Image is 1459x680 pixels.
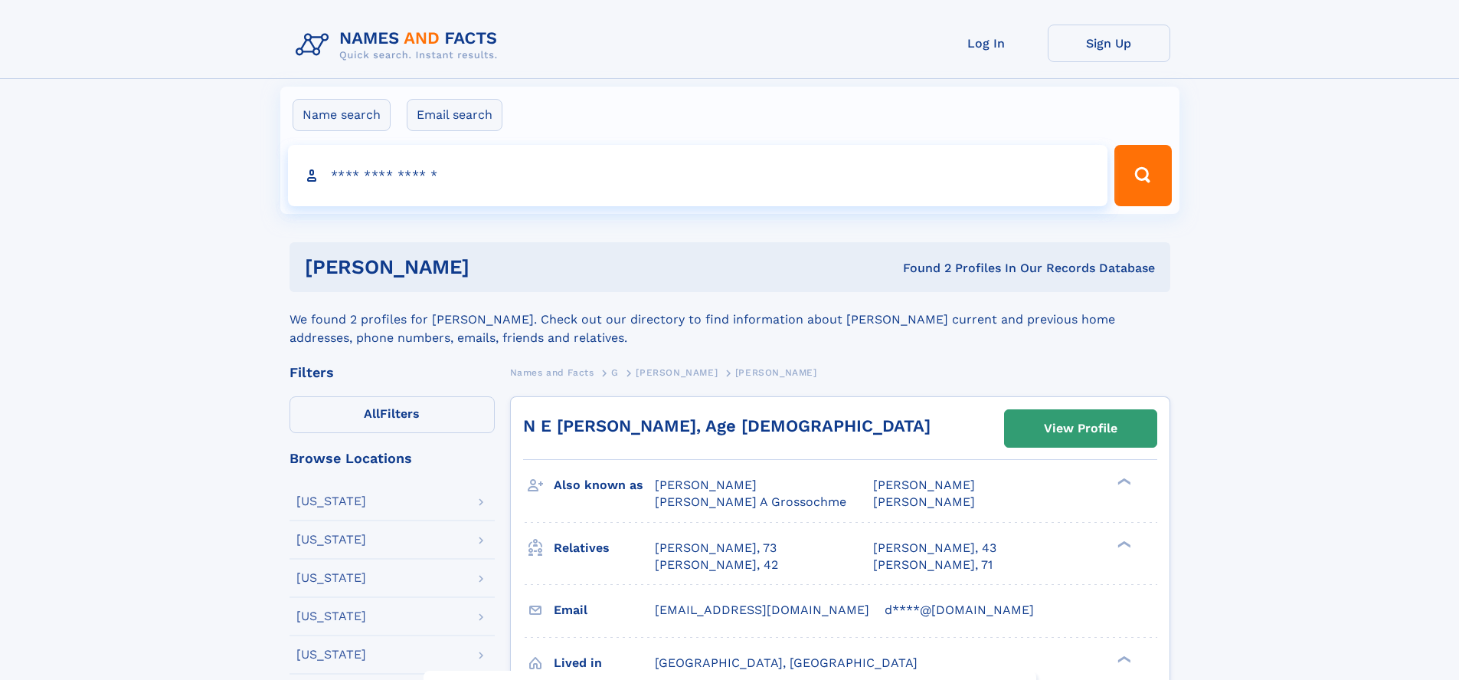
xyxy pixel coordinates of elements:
h3: Relatives [554,535,655,561]
div: We found 2 profiles for [PERSON_NAME]. Check out our directory to find information about [PERSON_... [290,292,1170,347]
span: [PERSON_NAME] [873,478,975,492]
span: [GEOGRAPHIC_DATA], [GEOGRAPHIC_DATA] [655,655,918,670]
a: [PERSON_NAME], 42 [655,557,778,573]
a: G [611,363,619,382]
div: View Profile [1044,411,1117,446]
div: [US_STATE] [296,495,366,508]
button: Search Button [1114,145,1171,206]
div: [US_STATE] [296,572,366,584]
span: [PERSON_NAME] [735,367,817,378]
div: ❯ [1114,654,1132,664]
div: ❯ [1114,539,1132,549]
img: Logo Names and Facts [290,25,510,66]
h3: Lived in [554,650,655,676]
span: All [364,406,380,421]
label: Filters [290,396,495,433]
span: [EMAIL_ADDRESS][DOMAIN_NAME] [655,603,869,617]
a: [PERSON_NAME], 71 [873,557,993,573]
span: [PERSON_NAME] [655,478,757,492]
span: [PERSON_NAME] A Grossochme [655,494,846,509]
a: N E [PERSON_NAME], Age [DEMOGRAPHIC_DATA] [523,416,931,435]
div: [US_STATE] [296,610,366,623]
a: Log In [925,25,1048,62]
input: search input [288,145,1108,206]
a: [PERSON_NAME], 43 [873,540,996,557]
h1: [PERSON_NAME] [305,258,686,277]
span: [PERSON_NAME] [873,494,975,509]
span: G [611,367,619,378]
h3: Also known as [554,472,655,498]
a: View Profile [1005,410,1156,447]
a: Names and Facts [510,363,594,382]
h3: Email [554,597,655,623]
label: Name search [293,99,391,131]
div: [US_STATE] [296,534,366,546]
div: Found 2 Profiles In Our Records Database [686,260,1155,277]
a: [PERSON_NAME], 73 [655,540,777,557]
a: Sign Up [1048,25,1170,62]
div: [US_STATE] [296,649,366,661]
div: Browse Locations [290,452,495,465]
label: Email search [407,99,502,131]
div: Filters [290,366,495,379]
a: [PERSON_NAME] [636,363,718,382]
span: [PERSON_NAME] [636,367,718,378]
div: ❯ [1114,477,1132,487]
